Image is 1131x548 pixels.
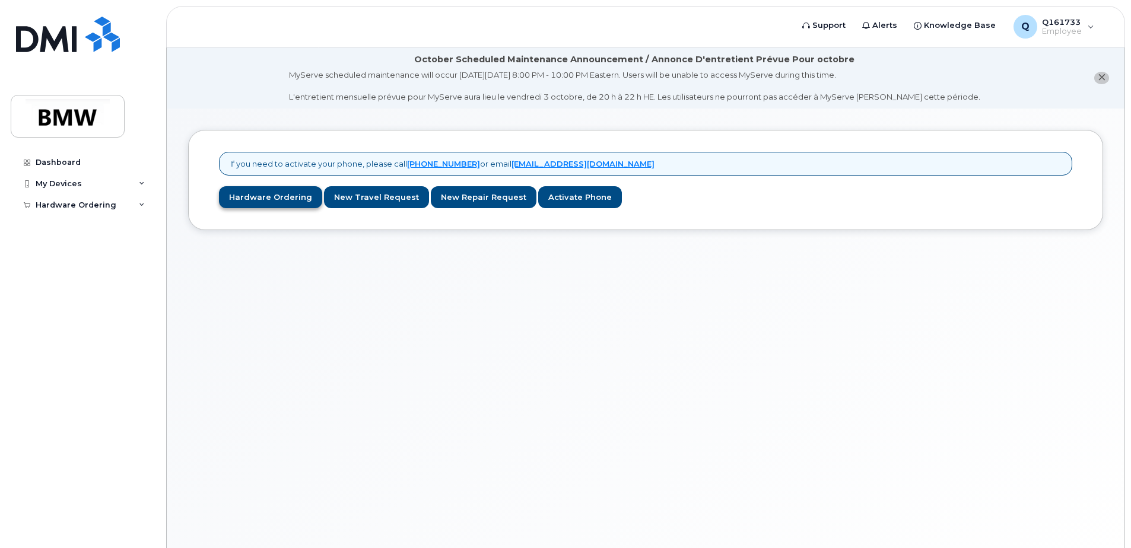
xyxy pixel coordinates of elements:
div: MyServe scheduled maintenance will occur [DATE][DATE] 8:00 PM - 10:00 PM Eastern. Users will be u... [289,69,980,103]
a: New Repair Request [431,186,536,208]
iframe: Messenger Launcher [1079,496,1122,539]
a: Hardware Ordering [219,186,322,208]
p: If you need to activate your phone, please call or email [230,158,655,170]
a: [PHONE_NUMBER] [407,159,480,168]
a: [EMAIL_ADDRESS][DOMAIN_NAME] [512,159,655,168]
a: Activate Phone [538,186,622,208]
a: New Travel Request [324,186,429,208]
button: close notification [1094,72,1109,84]
div: October Scheduled Maintenance Announcement / Annonce D'entretient Prévue Pour octobre [414,53,854,66]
